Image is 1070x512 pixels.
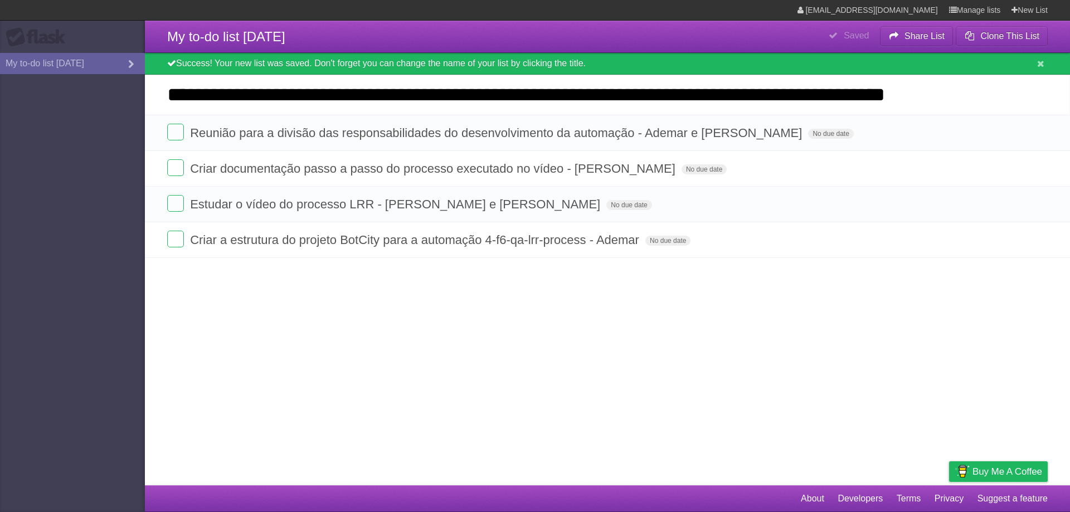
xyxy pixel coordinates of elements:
[167,195,184,212] label: Done
[949,461,1048,482] a: Buy me a coffee
[190,126,805,140] span: Reunião para a divisão das responsabilidades do desenvolvimento da automação - Ademar e [PERSON_N...
[190,162,678,175] span: Criar documentação passo a passo do processo executado no vídeo - [PERSON_NAME]
[977,488,1048,509] a: Suggest a feature
[682,164,727,174] span: No due date
[167,124,184,140] label: Done
[167,231,184,247] label: Done
[935,488,964,509] a: Privacy
[167,29,285,44] span: My to-do list [DATE]
[955,462,970,481] img: Buy me a coffee
[801,488,824,509] a: About
[167,159,184,176] label: Done
[645,236,690,246] span: No due date
[808,129,853,139] span: No due date
[145,53,1070,75] div: Success! Your new list was saved. Don't forget you can change the name of your list by clicking t...
[956,26,1048,46] button: Clone This List
[6,27,72,47] div: Flask
[844,31,869,40] b: Saved
[880,26,954,46] button: Share List
[904,31,945,41] b: Share List
[897,488,921,509] a: Terms
[838,488,883,509] a: Developers
[190,197,603,211] span: Estudar o vídeo do processo LRR - [PERSON_NAME] e [PERSON_NAME]
[190,233,642,247] span: Criar a estrutura do projeto BotCity para a automação 4-f6-qa-lrr-process - Ademar
[972,462,1042,481] span: Buy me a coffee
[606,200,651,210] span: No due date
[980,31,1039,41] b: Clone This List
